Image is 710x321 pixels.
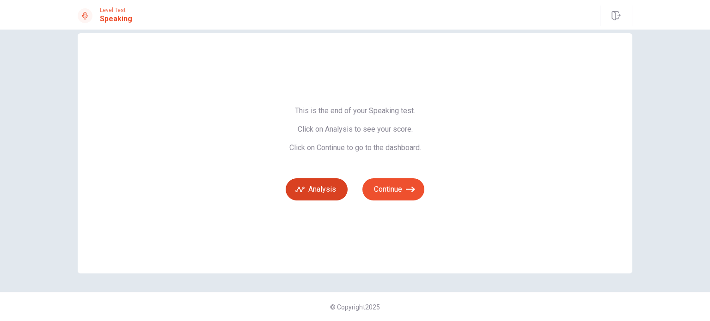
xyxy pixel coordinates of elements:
button: Analysis [286,178,348,200]
span: © Copyright 2025 [330,303,380,311]
h1: Speaking [100,13,132,24]
button: Continue [362,178,424,200]
span: Level Test [100,7,132,13]
span: This is the end of your Speaking test. Click on Analysis to see your score. Click on Continue to ... [286,106,424,152]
